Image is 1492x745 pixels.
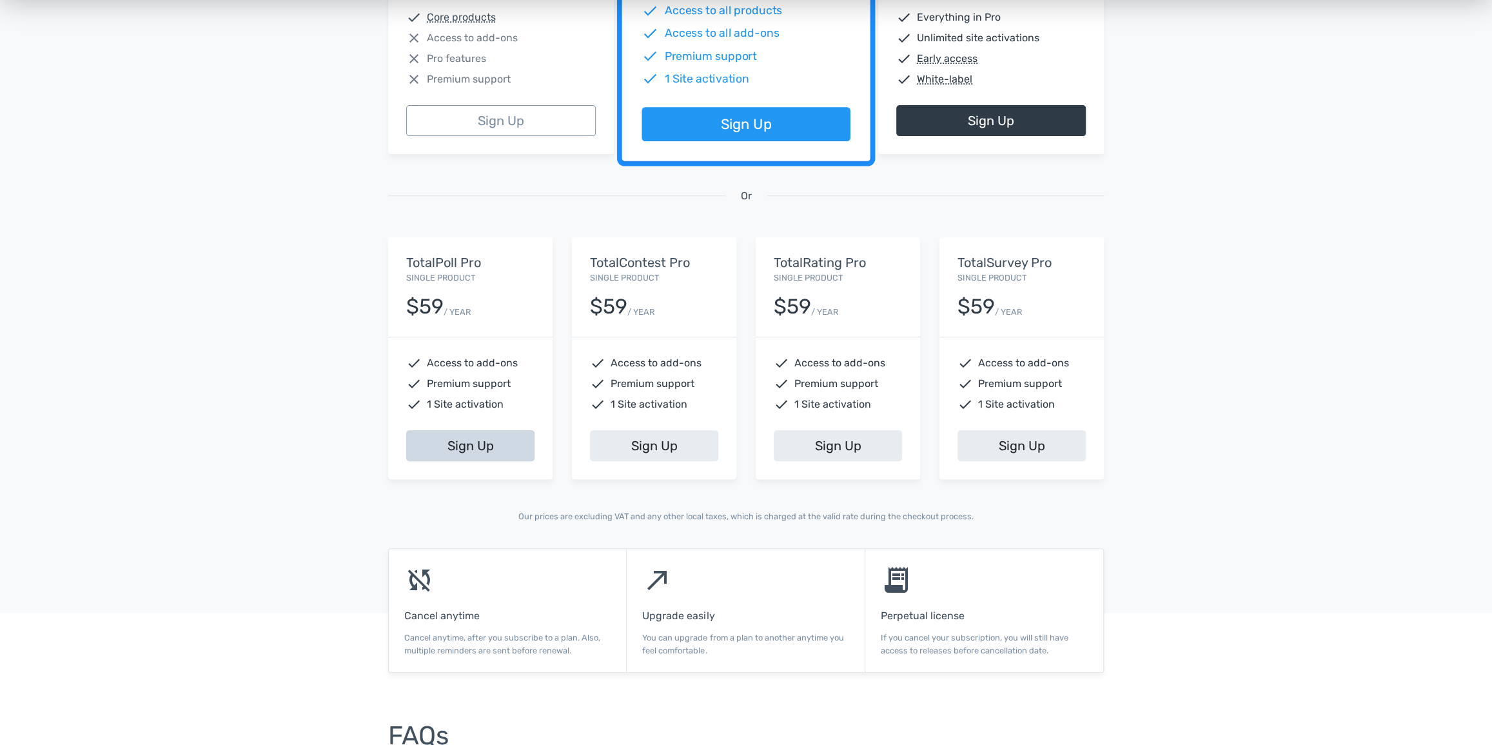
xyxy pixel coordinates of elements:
div: $59 [590,295,627,318]
span: check [642,25,658,42]
span: Premium support [427,376,511,392]
div: $59 [957,295,995,318]
span: 1 Site activation [978,397,1055,412]
span: check [642,70,658,87]
span: Unlimited site activations [917,30,1039,46]
span: Premium support [611,376,694,392]
h5: TotalPoll Pro [406,255,535,270]
h6: Perpetual license [881,610,1088,622]
abbr: White-label [917,72,972,87]
span: Access to add-ons [978,355,1069,371]
p: Cancel anytime, after you subscribe to a plan. Also, multiple reminders are sent before renewal. [404,631,611,656]
span: Premium support [665,48,757,65]
span: Access to add-ons [427,30,518,46]
div: $59 [406,295,444,318]
span: check [590,376,605,392]
span: check [406,397,422,412]
h5: TotalSurvey Pro [957,255,1086,270]
span: close [406,72,422,87]
small: Single Product [406,273,475,283]
small: / YEAR [627,306,654,318]
span: check [406,355,422,371]
div: $59 [774,295,811,318]
span: check [590,355,605,371]
h5: TotalContest Pro [590,255,718,270]
span: north_east [642,564,673,595]
span: Access to all products [665,3,783,19]
span: check [896,30,912,46]
a: Sign Up [642,108,850,142]
span: 1 Site activation [611,397,687,412]
span: Access to all add-ons [665,25,780,42]
a: Sign Up [406,105,596,136]
span: check [896,51,912,66]
span: Premium support [978,376,1062,392]
span: 1 Site activation [665,70,749,87]
abbr: Early access [917,51,977,66]
h6: Upgrade easily [642,610,849,622]
abbr: Core products [427,10,496,25]
p: Our prices are excluding VAT and any other local taxes, which is charged at the valid rate during... [388,510,1104,522]
a: Sign Up [896,105,1086,136]
span: check [896,10,912,25]
span: 1 Site activation [427,397,504,412]
h5: TotalRating Pro [774,255,902,270]
span: receipt_long [881,564,912,595]
span: check [774,355,789,371]
small: Single Product [590,273,659,283]
p: You can upgrade from a plan to another anytime you feel comfortable. [642,631,849,656]
span: Premium support [794,376,878,392]
small: Single Product [957,273,1026,283]
span: Access to add-ons [611,355,702,371]
a: Sign Up [957,430,1086,461]
span: Premium support [427,72,511,87]
p: If you cancel your subscription, you will still have access to releases before cancellation date. [881,631,1088,656]
span: Or [741,188,752,204]
span: sync_disabled [404,564,435,595]
span: Pro features [427,51,486,66]
span: check [774,376,789,392]
span: check [957,355,973,371]
span: Access to add-ons [794,355,885,371]
h6: Cancel anytime [404,610,611,622]
a: Sign Up [774,430,902,461]
span: close [406,30,422,46]
span: check [957,376,973,392]
small: Single Product [774,273,843,283]
a: Sign Up [590,430,718,461]
small: / YEAR [811,306,838,318]
span: 1 Site activation [794,397,871,412]
span: Everything in Pro [917,10,1001,25]
span: check [774,397,789,412]
span: close [406,51,422,66]
small: / YEAR [444,306,471,318]
small: / YEAR [995,306,1022,318]
span: check [406,10,422,25]
a: Sign Up [406,430,535,461]
span: check [642,3,658,19]
span: check [590,397,605,412]
span: check [896,72,912,87]
span: check [406,376,422,392]
span: check [957,397,973,412]
span: Access to add-ons [427,355,518,371]
span: check [642,48,658,65]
